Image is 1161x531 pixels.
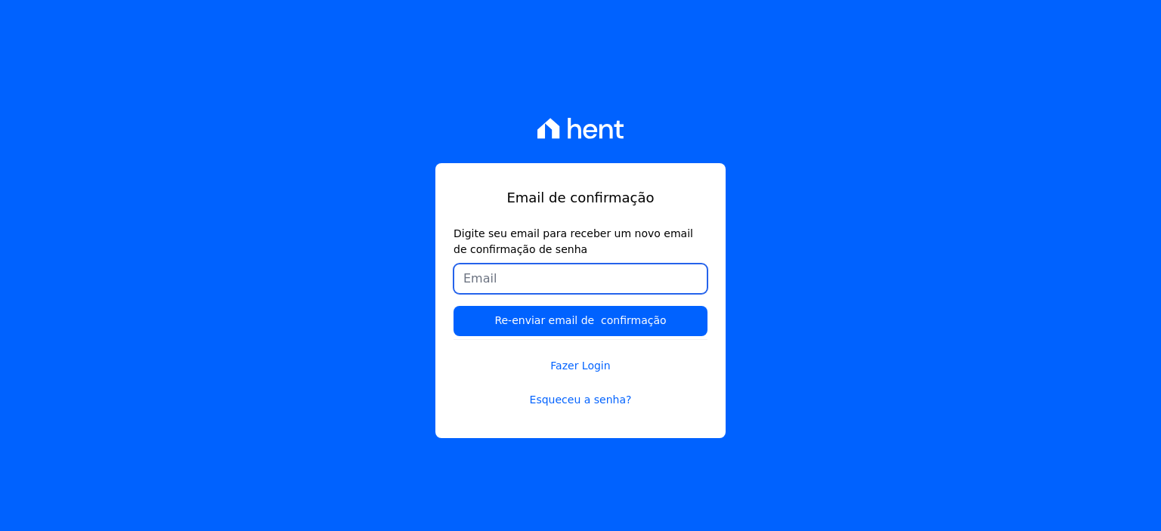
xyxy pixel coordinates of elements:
[454,226,707,258] label: Digite seu email para receber um novo email de confirmação de senha
[454,264,707,294] input: Email
[454,187,707,208] h1: Email de confirmação
[454,339,707,374] a: Fazer Login
[454,306,707,336] input: Re-enviar email de confirmação
[454,392,707,408] a: Esqueceu a senha?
